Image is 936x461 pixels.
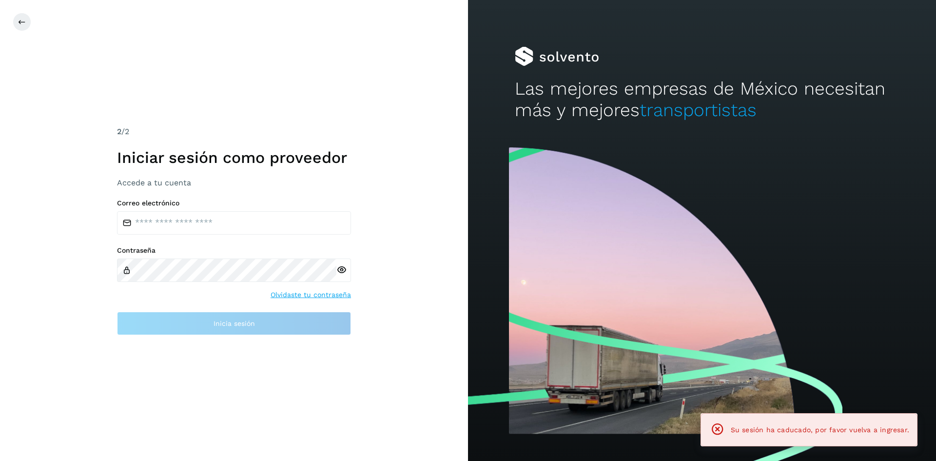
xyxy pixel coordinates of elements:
[117,246,351,255] label: Contraseña
[271,290,351,300] a: Olvidaste tu contraseña
[515,78,889,121] h2: Las mejores empresas de México necesitan más y mejores
[117,199,351,207] label: Correo electrónico
[640,100,757,120] span: transportistas
[117,148,351,167] h1: Iniciar sesión como proveedor
[117,178,351,187] h3: Accede a tu cuenta
[117,127,121,136] span: 2
[117,312,351,335] button: Inicia sesión
[731,426,909,434] span: Su sesión ha caducado, por favor vuelva a ingresar.
[214,320,255,327] span: Inicia sesión
[117,126,351,138] div: /2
